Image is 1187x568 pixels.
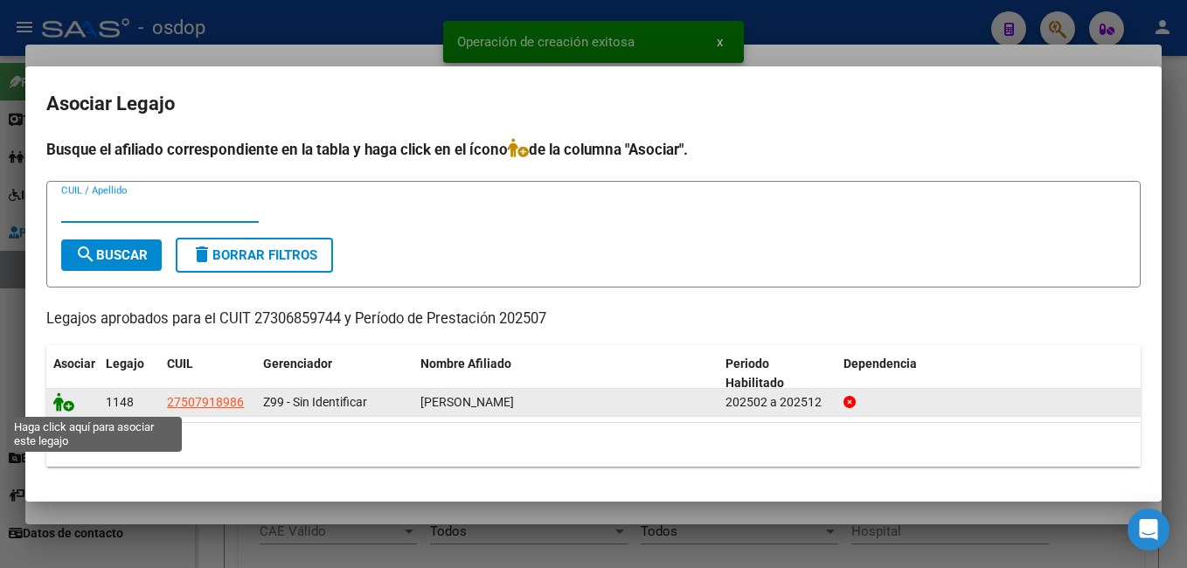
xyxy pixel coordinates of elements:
[420,357,511,371] span: Nombre Afiliado
[413,345,718,403] datatable-header-cell: Nombre Afiliado
[167,357,193,371] span: CUIL
[46,345,99,403] datatable-header-cell: Asociar
[725,392,830,412] div: 202502 a 202512
[46,87,1141,121] h2: Asociar Legajo
[61,239,162,271] button: Buscar
[1128,509,1170,551] div: Open Intercom Messenger
[718,345,836,403] datatable-header-cell: Periodo Habilitado
[176,238,333,273] button: Borrar Filtros
[46,308,1141,330] p: Legajos aprobados para el CUIT 27306859744 y Período de Prestación 202507
[75,247,148,263] span: Buscar
[263,395,367,409] span: Z99 - Sin Identificar
[53,357,95,371] span: Asociar
[191,247,317,263] span: Borrar Filtros
[167,395,244,409] span: 27507918986
[843,357,917,371] span: Dependencia
[256,345,413,403] datatable-header-cell: Gerenciador
[263,357,332,371] span: Gerenciador
[191,244,212,265] mat-icon: delete
[160,345,256,403] datatable-header-cell: CUIL
[106,395,134,409] span: 1148
[46,138,1141,161] h4: Busque el afiliado correspondiente en la tabla y haga click en el ícono de la columna "Asociar".
[725,357,784,391] span: Periodo Habilitado
[75,244,96,265] mat-icon: search
[836,345,1142,403] datatable-header-cell: Dependencia
[420,395,514,409] span: ALVAREZ JUANA
[46,423,1141,467] div: 1 registros
[106,357,144,371] span: Legajo
[99,345,160,403] datatable-header-cell: Legajo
